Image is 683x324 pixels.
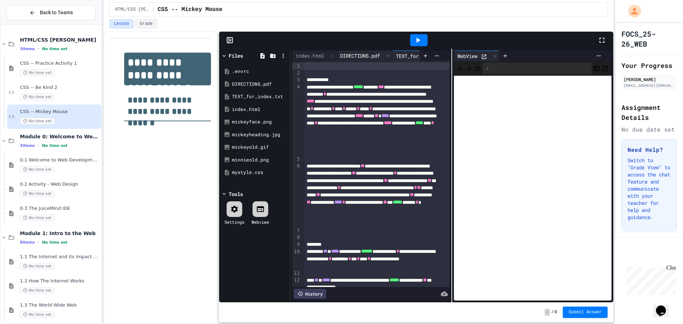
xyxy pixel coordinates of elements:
h2: Your Progress [621,60,677,70]
div: TEXT_for_index.txt [392,51,460,61]
span: No time set [20,214,55,221]
span: CSS -- Practice Activity 1 [20,60,100,67]
div: 8 [292,234,301,241]
div: 9 [292,241,301,248]
div: index.html [292,51,337,61]
span: 1.2 How The Internet Works [20,278,100,284]
div: [PERSON_NAME] [624,76,674,83]
span: No time set [42,240,68,245]
div: History [294,289,326,299]
span: Module 0: Welcome to Web Development [20,133,100,140]
div: Chat with us now!Close [3,3,49,45]
div: mickeyheading.jpg [232,131,287,138]
button: Console [593,64,600,73]
span: No time set [42,47,68,51]
div: / [482,63,592,74]
button: Submit Answer [563,307,608,318]
div: [EMAIL_ADDRESS][DOMAIN_NAME] [624,83,674,88]
div: WebView [454,51,499,61]
span: CSS -- Be Kind 2 [20,85,100,91]
div: .envrc [232,68,287,75]
p: Switch to "Grade View" to access the chat feature and communicate with your teacher for help and ... [628,157,671,221]
span: CSS -- Mickey Mouse [158,5,222,14]
div: 5 [292,156,301,163]
span: 8 items [20,240,35,245]
div: mystyle.css [232,169,287,176]
span: No time set [20,311,55,318]
span: • [38,239,39,245]
span: - [545,309,550,316]
span: Forward [465,64,472,73]
span: No time set [20,166,55,173]
div: DIRECTIONS.pdf [232,81,287,88]
span: No time set [20,263,55,270]
span: 0.1 Welcome to Web Development [20,157,100,163]
span: No time set [20,190,55,197]
span: 1.3 The World Wide Web [20,302,100,308]
span: 3 items [20,143,35,148]
div: 7 [292,227,301,234]
div: My Account [621,3,643,19]
span: Back to Teams [40,9,73,16]
button: Lesson [109,19,134,28]
button: Open in new tab [602,64,609,73]
div: TEXT_for_index.txt [232,93,287,100]
div: 4 [292,84,301,156]
div: Files [229,52,243,59]
div: index.html [292,52,328,59]
div: No due date set [621,125,677,134]
span: 0 [555,309,557,315]
div: 6 [292,163,301,227]
button: Refresh [474,64,481,73]
button: Grade [135,19,157,28]
iframe: chat widget [624,265,676,295]
span: No time set [20,94,55,100]
div: DIRECTIONS.pdf [337,51,392,61]
span: Back [457,64,464,73]
div: 1 [292,63,301,70]
span: No time set [20,118,55,124]
div: 11 [292,270,301,277]
span: No time set [42,143,68,148]
div: Webview [252,219,269,225]
div: 12 [292,277,301,291]
span: • [38,46,39,52]
button: Back to Teams [6,5,96,20]
div: index.html [232,106,287,113]
h2: Assignment Details [621,102,677,122]
div: minnieold.png [232,156,287,164]
span: CSS -- Mickey Mouse [20,109,100,115]
div: mickeyold.gif [232,144,287,151]
span: No time set [20,69,55,76]
div: WebView [454,52,481,60]
div: 3 [292,76,301,84]
span: 0.3 The JuiceMind IDE [20,206,100,212]
span: / [152,7,155,12]
div: 2 [292,70,301,77]
div: mickeyface.png [232,118,287,126]
span: HTML/CSS [PERSON_NAME] [20,37,100,43]
div: Settings [224,219,244,225]
div: DIRECTIONS.pdf [337,52,383,59]
span: 0.2 Activity - Web Design [20,181,100,187]
span: No time set [20,287,55,294]
span: Submit Answer [568,309,602,315]
span: / [551,309,554,315]
div: TEXT_for_index.txt [392,52,451,60]
span: Module 1: Intro to the Web [20,230,100,237]
h3: Need Help? [628,145,671,154]
div: 10 [292,248,301,270]
iframe: chat widget [653,296,676,317]
span: • [38,143,39,148]
span: 3 items [20,47,35,51]
span: 1.1 The Internet and its Impact on Society [20,254,100,260]
h1: FOCS_25-26_WEB [621,29,677,49]
div: Tools [229,190,243,198]
span: HTML/CSS Campbell [115,7,149,12]
iframe: Web Preview [454,76,611,301]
